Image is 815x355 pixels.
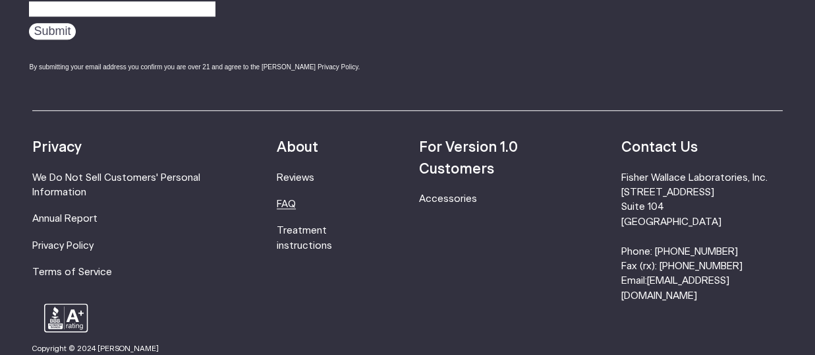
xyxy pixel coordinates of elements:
[32,141,82,154] strong: Privacy
[621,276,729,300] a: [EMAIL_ADDRESS][DOMAIN_NAME]
[32,345,159,352] small: Copyright © 2024 [PERSON_NAME]
[419,194,477,204] a: Accessories
[32,267,112,277] a: Terms of Service
[277,226,332,250] a: Treatment instructions
[621,171,782,304] li: Fisher Wallace Laboratories, Inc. [STREET_ADDRESS] Suite 104 [GEOGRAPHIC_DATA] Phone: [PHONE_NUMB...
[32,173,200,197] a: We Do Not Sell Customers' Personal Information
[29,62,391,72] div: By submitting your email address you confirm you are over 21 and agree to the [PERSON_NAME] Priva...
[419,141,518,176] strong: For Version 1.0 Customers
[277,141,318,154] strong: About
[29,23,75,40] input: Submit
[32,214,98,224] a: Annual Report
[621,141,698,154] strong: Contact Us
[32,241,94,251] a: Privacy Policy
[277,173,314,183] a: Reviews
[277,199,296,209] a: FAQ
